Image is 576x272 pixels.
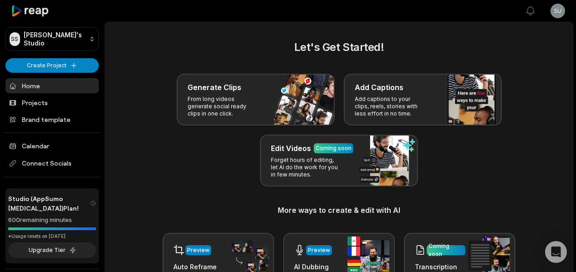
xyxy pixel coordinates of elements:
h2: Let's Get Started! [116,39,562,55]
h3: Generate Clips [188,82,241,93]
span: Connect Socials [5,155,99,171]
div: Preview [308,246,330,254]
h3: Add Captions [355,82,403,93]
a: Home [5,78,99,93]
span: Studio (AppSumo [MEDICAL_DATA]) Plan! [8,194,90,213]
div: Coming soon [316,144,352,152]
p: Forget hours of editing, let AI do the work for you in few minutes. [271,156,342,178]
h3: More ways to create & edit with AI [116,205,562,216]
div: *Usage resets on [DATE] [8,233,96,240]
p: [PERSON_NAME]'s Studio [24,31,86,47]
div: Preview [187,246,209,254]
a: Calendar [5,138,99,153]
h3: Auto Reframe [173,262,217,272]
div: Coming soon [428,242,464,258]
div: SS [10,32,20,46]
div: 600 remaining minutes [8,216,96,225]
a: Brand template [5,112,99,127]
h3: Edit Videos [271,143,311,154]
button: Upgrade Tier [8,242,96,258]
p: Add captions to your clips, reels, stories with less effort in no time. [355,96,425,117]
h3: Transcription [415,262,465,272]
h3: AI Dubbing [294,262,332,272]
div: Open Intercom Messenger [545,241,567,263]
button: Create Project [5,58,99,73]
a: Projects [5,95,99,110]
p: From long videos generate social ready clips in one click. [188,96,258,117]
